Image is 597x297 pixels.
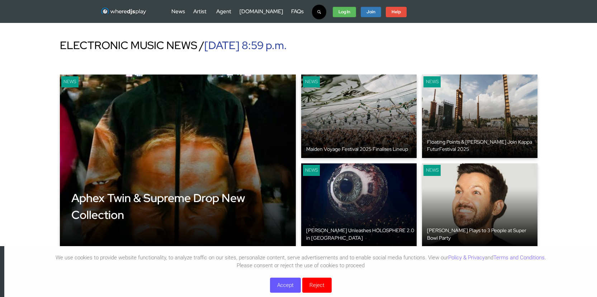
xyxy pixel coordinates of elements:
a: Terms and Conditions [493,254,545,261]
div: Floating Points & [PERSON_NAME] Join Kappa FuturFestival 2025 [427,138,537,153]
div: [PERSON_NAME] Unleashes HOLOSPHERE 2.0 in [GEOGRAPHIC_DATA] [306,227,417,241]
img: WhereDJsPlay [101,7,147,16]
img: Gamer [60,75,296,246]
p: We use cookies to provide website functionality, to analyze traffic on our sites, personalize con... [4,254,597,269]
a: News [171,8,185,15]
div: News [423,76,441,87]
div: ELECTRONIC MUSIC NEWS / [60,37,537,53]
a: keyboard News [PERSON_NAME] Plays to 3 People at Super Bowl Party [422,163,537,247]
strong: Log In [338,9,350,15]
strong: Help [392,9,401,15]
a: Join [361,7,381,18]
a: keyboard News Maiden Voyage Festival 2025 Finalises Lineup [301,75,417,158]
strong: Join [366,9,375,15]
div: Aphex Twin & Supreme Drop New Collection [71,190,296,224]
div: News [61,76,79,87]
img: keyboard [301,75,417,158]
a: Artist [193,8,207,15]
a: Agent [216,8,231,15]
img: keyboard [422,75,537,158]
img: keyboard [422,163,537,247]
span: [DATE] 8:59 p.m. [204,38,287,52]
div: Maiden Voyage Festival 2025 Finalises Lineup [306,145,408,153]
a: FAQs [291,8,304,15]
div: News [303,76,320,87]
img: keyboard [301,163,417,247]
a: Gamer News Aphex Twin & Supreme Drop New Collection [60,75,296,246]
button: Accept [270,278,301,293]
div: [PERSON_NAME] Plays to 3 People at Super Bowl Party [427,227,537,241]
a: Help [386,7,407,18]
button: Reject [302,278,332,293]
div: News [303,165,320,176]
a: keyboard News Floating Points & [PERSON_NAME] Join Kappa FuturFestival 2025 [422,75,537,158]
a: keyboard News [PERSON_NAME] Unleashes HOLOSPHERE 2.0 in [GEOGRAPHIC_DATA] [301,163,417,247]
div: News [423,165,441,176]
a: Policy & Privacy [448,254,485,261]
a: Log In [333,7,356,18]
a: [DOMAIN_NAME] [240,8,283,15]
